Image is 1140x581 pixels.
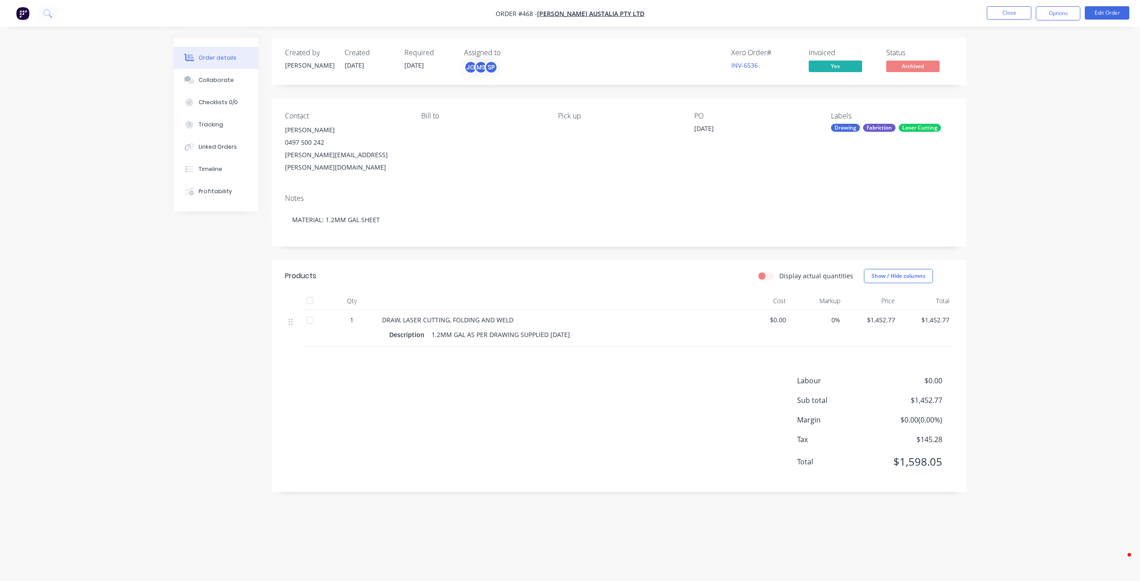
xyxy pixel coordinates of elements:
[199,187,232,195] div: Profitability
[847,315,895,325] span: $1,452.77
[738,315,786,325] span: $0.00
[199,76,234,84] div: Collaborate
[735,292,790,310] div: Cost
[831,112,953,120] div: Labels
[731,61,758,69] a: INV-6536
[285,61,334,70] div: [PERSON_NAME]
[174,69,258,91] button: Collaborate
[404,61,424,69] span: [DATE]
[809,61,862,72] span: Yes
[285,271,316,281] div: Products
[199,98,238,106] div: Checklists 0/0
[464,61,498,74] button: JGMSSP
[797,456,876,467] span: Total
[174,158,258,180] button: Timeline
[199,143,237,151] div: Linked Orders
[797,414,876,425] span: Margin
[876,454,942,470] span: $1,598.05
[350,315,354,325] span: 1
[863,124,896,132] div: Fabriction
[174,47,258,69] button: Order details
[285,49,334,57] div: Created by
[731,49,798,57] div: Xero Order #
[285,206,953,233] div: MATERIAL: 1.2MM GAL SHEET
[421,112,543,120] div: Bill to
[902,315,950,325] span: $1,452.77
[285,112,407,120] div: Contact
[1036,6,1080,20] button: Options
[285,149,407,174] div: [PERSON_NAME][EMAIL_ADDRESS][PERSON_NAME][DOMAIN_NAME]
[428,328,574,341] div: 1.2MM GAL AS PER DRAWING SUPPLIED [DATE]
[496,9,537,18] span: Order #468 -
[779,271,853,280] label: Display actual quantities
[285,136,407,149] div: 0497 500 242
[382,316,513,324] span: DRAW, LASER CUTTING, FOLDING AND WELD
[474,61,488,74] div: MS
[345,61,364,69] span: [DATE]
[199,54,236,62] div: Order details
[285,124,407,174] div: [PERSON_NAME]0497 500 242[PERSON_NAME][EMAIL_ADDRESS][PERSON_NAME][DOMAIN_NAME]
[844,292,899,310] div: Price
[1110,551,1131,572] iframe: Intercom live chat
[987,6,1031,20] button: Close
[899,292,953,310] div: Total
[797,434,876,445] span: Tax
[809,49,875,57] div: Invoiced
[199,121,223,129] div: Tracking
[876,434,942,445] span: $145.28
[464,49,553,57] div: Assigned to
[864,269,933,283] button: Show / Hide columns
[325,292,379,310] div: Qty
[16,7,29,20] img: Factory
[199,165,222,173] div: Timeline
[285,194,953,203] div: Notes
[174,136,258,158] button: Linked Orders
[876,375,942,386] span: $0.00
[876,414,942,425] span: $0.00 ( 0.00 %)
[174,180,258,203] button: Profitability
[831,124,860,132] div: Drawing
[876,395,942,406] span: $1,452.77
[793,315,841,325] span: 0%
[389,328,428,341] div: Description
[694,112,816,120] div: PO
[404,49,453,57] div: Required
[537,9,644,18] a: [PERSON_NAME] Austalia Pty Ltd
[899,124,941,132] div: Laser Cutting
[797,395,876,406] span: Sub total
[174,114,258,136] button: Tracking
[558,112,680,120] div: Pick up
[886,61,940,72] span: Archived
[484,61,498,74] div: SP
[694,124,806,136] div: [DATE]
[464,61,477,74] div: JG
[886,49,953,57] div: Status
[174,91,258,114] button: Checklists 0/0
[345,49,394,57] div: Created
[797,375,876,386] span: Labour
[790,292,844,310] div: Markup
[1085,6,1129,20] button: Edit Order
[285,124,407,136] div: [PERSON_NAME]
